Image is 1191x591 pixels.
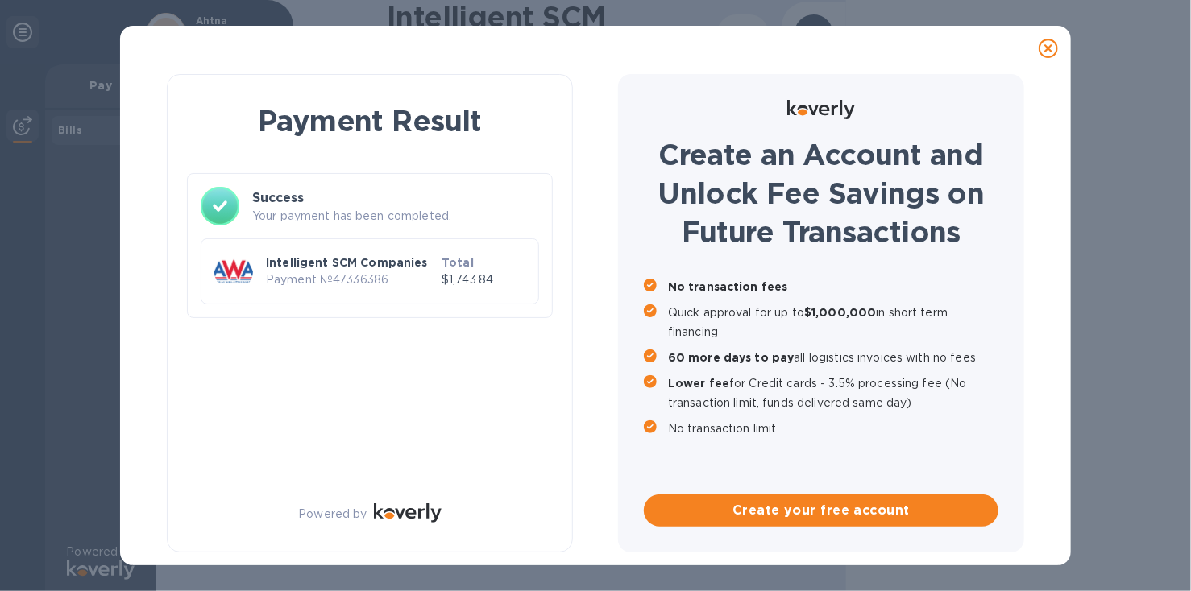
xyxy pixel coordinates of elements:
[442,256,474,269] b: Total
[668,377,729,390] b: Lower fee
[668,351,795,364] b: 60 more days to pay
[787,100,855,119] img: Logo
[442,271,525,288] p: $1,743.84
[804,306,876,319] b: $1,000,000
[644,135,998,251] h1: Create an Account and Unlock Fee Savings on Future Transactions
[374,503,442,523] img: Logo
[668,348,998,367] p: all logistics invoices with no fees
[298,506,367,523] p: Powered by
[668,419,998,438] p: No transaction limit
[668,374,998,412] p: for Credit cards - 3.5% processing fee (No transaction limit, funds delivered same day)
[657,501,986,520] span: Create your free account
[252,208,539,225] p: Your payment has been completed.
[266,271,435,288] p: Payment № 47336386
[668,280,788,293] b: No transaction fees
[252,188,539,208] h3: Success
[193,101,546,141] h1: Payment Result
[668,303,998,341] p: Quick approval for up to in short term financing
[644,494,998,527] button: Create your free account
[266,254,435,271] p: Intelligent SCM Companies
